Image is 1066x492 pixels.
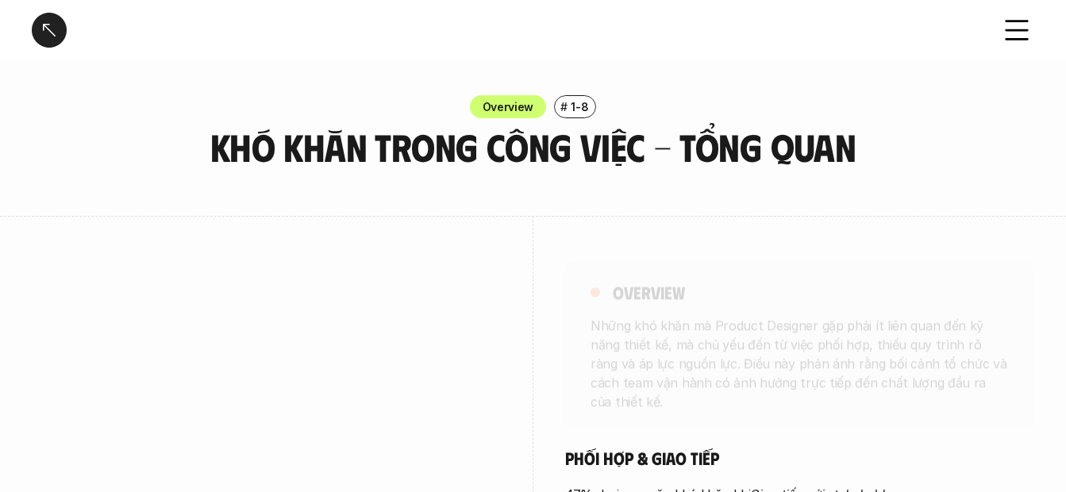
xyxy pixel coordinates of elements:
[591,316,1009,411] p: Những khó khăn mà Product Designer gặp phải ít liên quan đến kỹ năng thiết kế, mà chủ yếu đến từ ...
[196,126,871,168] h3: Khó khăn trong công việc - Tổng quan
[613,281,685,303] h5: overview
[483,98,534,115] p: Overview
[565,447,1034,469] h5: Phối hợp & giao tiếp
[560,101,568,113] h6: #
[571,98,588,115] p: 1-8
